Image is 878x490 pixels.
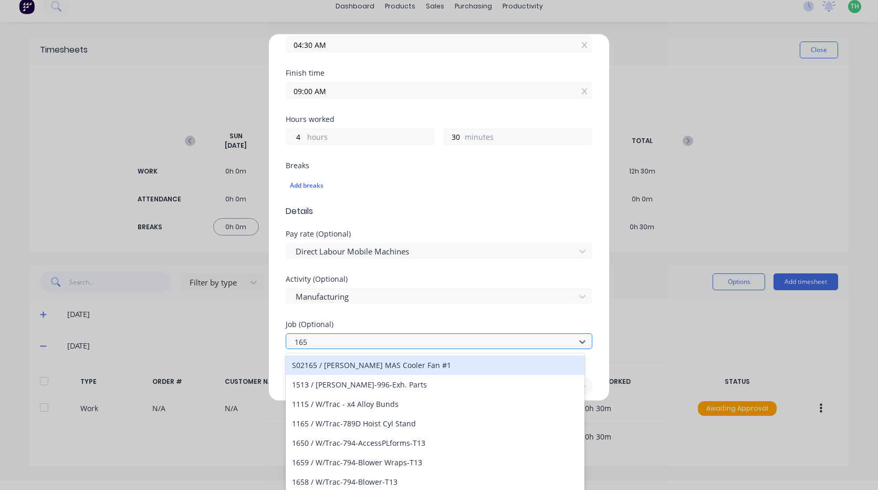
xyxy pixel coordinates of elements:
div: S02165 / [PERSON_NAME] MAS Cooler Fan #1 [286,355,584,375]
div: Hours worked [286,116,592,123]
label: hours [307,131,434,145]
div: 1650 / W/Trac-794-AccessPLforms-T13 [286,433,584,453]
label: minutes [465,131,592,145]
div: Pay rate (Optional) [286,230,592,238]
div: 1165 / W/Trac-789D Hoist Cyl Stand [286,414,584,433]
input: 0 [286,129,305,145]
div: 1513 / [PERSON_NAME]-996-Exh. Parts [286,375,584,394]
div: 1115 / W/Trac - x4 Alloy Bunds [286,394,584,414]
div: 1659 / W/Trac-794-Blower Wraps-T13 [286,453,584,472]
div: Activity (Optional) [286,275,592,283]
div: Finish time [286,69,592,77]
div: Breaks [286,162,592,169]
div: Job (Optional) [286,321,592,328]
input: 0 [444,129,462,145]
div: Add breaks [290,179,588,192]
span: Details [286,205,592,218]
